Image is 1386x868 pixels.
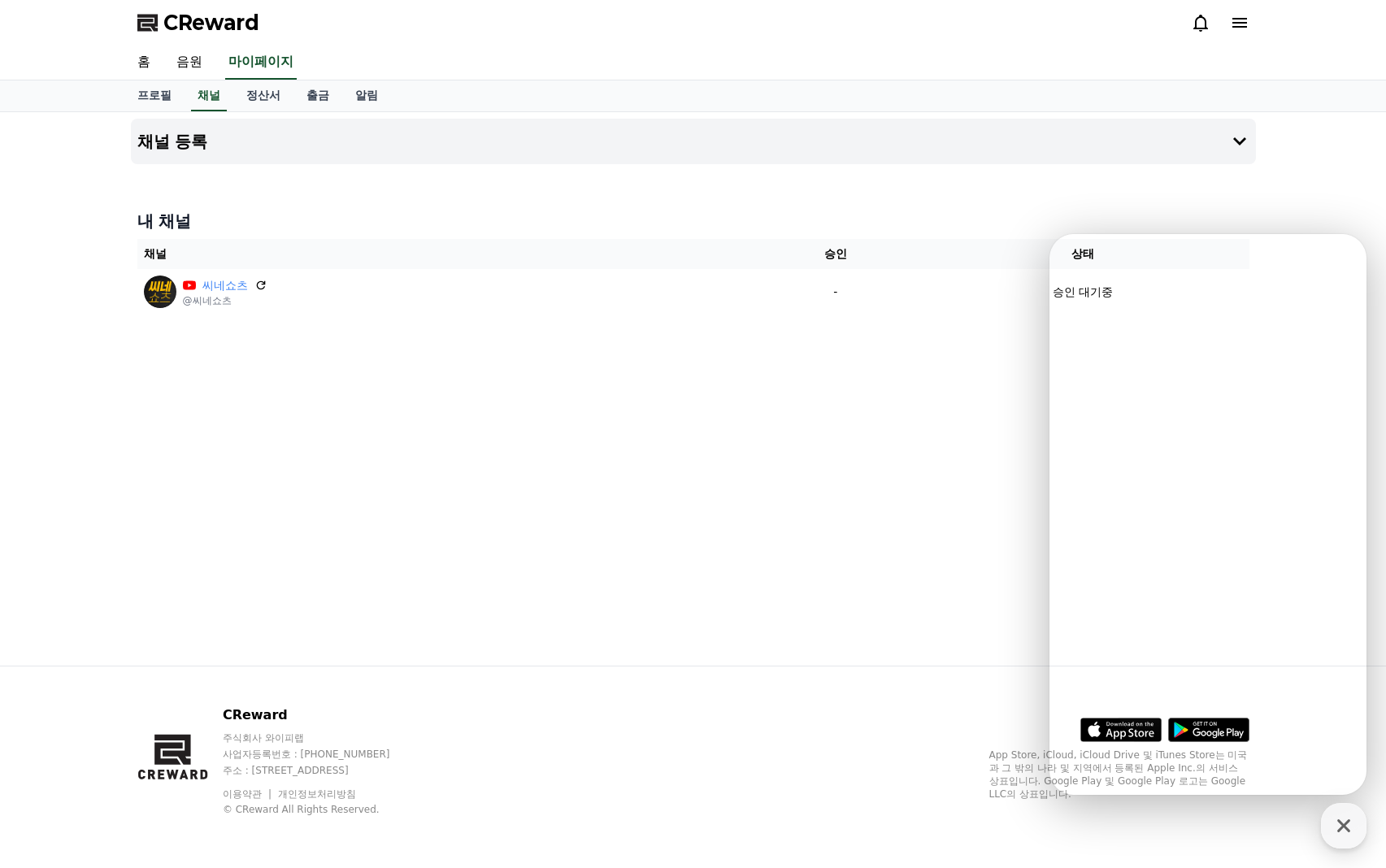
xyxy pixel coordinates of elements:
a: 정산서 [233,80,293,111]
th: 채널 [137,239,755,269]
p: 주식회사 와이피랩 [223,731,421,744]
a: 홈 [124,46,163,80]
button: 채널 등록 [131,119,1256,164]
span: CReward [163,10,259,36]
img: 씨네쇼츠 [144,276,176,308]
h4: 채널 등록 [137,132,208,150]
a: 출금 [293,80,342,111]
a: 알림 [342,80,391,111]
p: 주소 : [STREET_ADDRESS] [223,764,421,777]
a: 씨네쇼츠 [202,277,248,294]
p: 사업자등록번호 : [PHONE_NUMBER] [223,748,421,761]
a: CReward [137,10,259,36]
p: - [761,284,910,301]
a: 마이페이지 [225,46,297,80]
iframe: Channel chat [1049,234,1366,795]
a: 프로필 [124,80,185,111]
p: App Store, iCloud, iCloud Drive 및 iTunes Store는 미국과 그 밖의 나라 및 지역에서 등록된 Apple Inc.의 서비스 상표입니다. Goo... [989,749,1249,801]
p: © CReward All Rights Reserved. [223,803,421,816]
a: 개인정보처리방침 [278,788,356,800]
p: CReward [223,705,421,725]
th: 상태 [916,239,1249,269]
a: 음원 [163,46,215,80]
th: 승인 [754,239,916,269]
p: @씨네쇼츠 [183,294,267,307]
h4: 내 채널 [137,210,1249,232]
a: 채널 [191,80,227,111]
a: 이용약관 [223,788,274,800]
